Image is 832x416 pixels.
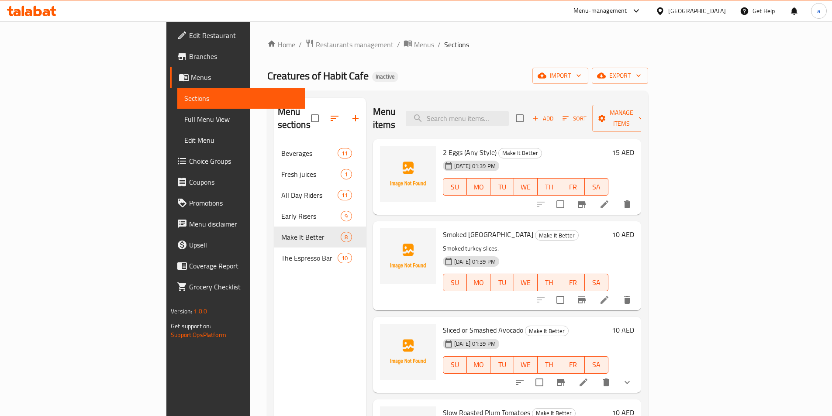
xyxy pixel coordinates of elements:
[274,164,366,185] div: Fresh juices1
[447,181,463,193] span: SU
[531,113,555,124] span: Add
[494,181,511,193] span: TU
[560,112,589,125] button: Sort
[518,358,534,371] span: WE
[438,39,441,50] li: /
[617,194,638,215] button: delete
[443,323,523,337] span: Sliced or Smashed Avocado
[514,356,538,374] button: WE
[171,320,211,332] span: Get support on:
[561,274,585,291] button: FR
[535,230,579,241] div: Make It Better
[305,39,394,50] a: Restaurants management
[565,181,581,193] span: FR
[529,112,557,125] button: Add
[470,358,487,371] span: MO
[170,193,305,213] a: Promotions
[189,219,298,229] span: Menu disclaimer
[404,39,434,50] a: Menus
[170,25,305,46] a: Edit Restaurant
[585,178,608,196] button: SA
[817,6,820,16] span: a
[177,88,305,109] a: Sections
[451,340,499,348] span: [DATE] 01:39 PM
[274,185,366,206] div: All Day Riders11
[274,227,366,248] div: Make It Better8
[443,243,608,254] p: Smoked turkey slices.
[538,178,561,196] button: TH
[529,112,557,125] span: Add item
[373,105,396,131] h2: Menu items
[511,109,529,127] span: Select section
[617,289,638,310] button: delete
[341,170,351,179] span: 1
[274,143,366,164] div: Beverages11
[406,111,509,126] input: search
[518,276,534,289] span: WE
[189,51,298,62] span: Branches
[578,377,589,388] a: Edit menu item
[338,149,351,158] span: 11
[193,306,207,317] span: 1.0.0
[171,329,226,340] a: Support.OpsPlatform
[571,289,592,310] button: Branch-specific-item
[585,274,608,291] button: SA
[324,108,345,129] span: Sort sections
[551,195,570,213] span: Select to update
[612,146,634,158] h6: 15 AED
[341,211,352,221] div: items
[561,356,585,374] button: FR
[281,253,338,263] span: The Espresso Bar
[612,228,634,241] h6: 10 AED
[585,356,608,374] button: SA
[588,276,605,289] span: SA
[170,276,305,297] a: Grocery Checklist
[338,190,352,200] div: items
[170,172,305,193] a: Coupons
[565,358,581,371] span: FR
[281,211,341,221] span: Early Risers
[274,206,366,227] div: Early Risers9
[467,356,490,374] button: MO
[596,372,617,393] button: delete
[281,190,338,200] span: All Day Riders
[565,276,581,289] span: FR
[539,70,581,81] span: import
[509,372,530,393] button: sort-choices
[267,66,369,86] span: Creatures of Habit Cafe
[380,228,436,284] img: Smoked Turkey
[341,233,351,241] span: 8
[341,232,352,242] div: items
[490,356,514,374] button: TU
[443,228,533,241] span: Smoked [GEOGRAPHIC_DATA]
[189,30,298,41] span: Edit Restaurant
[538,274,561,291] button: TH
[447,276,463,289] span: SU
[538,356,561,374] button: TH
[170,67,305,88] a: Menus
[599,295,610,305] a: Edit menu item
[191,72,298,83] span: Menus
[470,181,487,193] span: MO
[451,258,499,266] span: [DATE] 01:39 PM
[571,194,592,215] button: Branch-specific-item
[599,107,644,129] span: Manage items
[184,93,298,103] span: Sections
[443,356,467,374] button: SU
[573,6,627,16] div: Menu-management
[525,326,568,336] span: Make It Better
[338,253,352,263] div: items
[177,109,305,130] a: Full Menu View
[184,114,298,124] span: Full Menu View
[170,151,305,172] a: Choice Groups
[372,73,398,80] span: Inactive
[414,39,434,50] span: Menus
[494,276,511,289] span: TU
[470,276,487,289] span: MO
[184,135,298,145] span: Edit Menu
[541,181,558,193] span: TH
[338,254,351,262] span: 10
[498,148,542,158] div: Make It Better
